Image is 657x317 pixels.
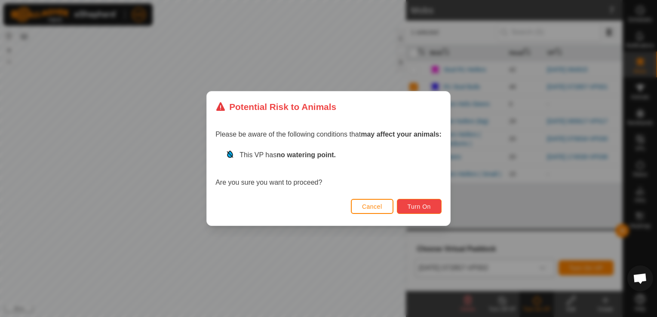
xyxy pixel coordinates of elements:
[215,131,442,138] span: Please be aware of the following conditions that
[361,131,442,138] strong: may affect your animals:
[397,199,442,214] button: Turn On
[239,151,336,158] span: This VP has
[215,100,336,113] div: Potential Risk to Animals
[276,151,336,158] strong: no watering point.
[627,265,653,291] div: Open chat
[351,199,393,214] button: Cancel
[408,203,431,210] span: Turn On
[362,203,382,210] span: Cancel
[215,150,442,188] div: Are you sure you want to proceed?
